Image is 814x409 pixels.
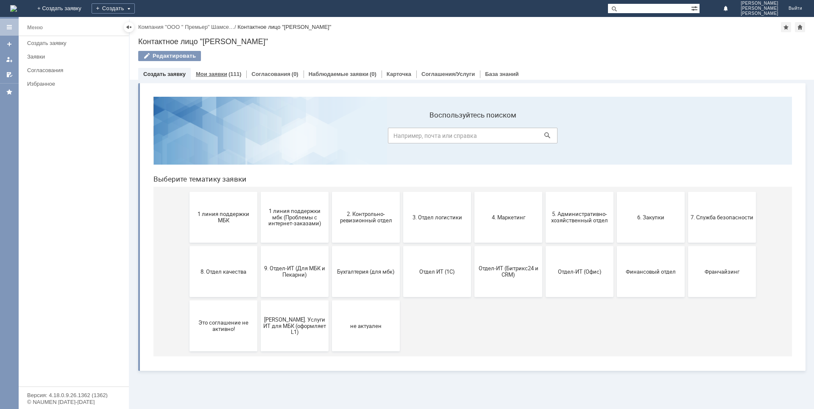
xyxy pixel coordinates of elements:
span: Финансовый отдел [473,178,535,185]
a: Компания "ООО " Премьер" Шамсе… [138,24,234,30]
div: Избранное [27,81,114,87]
a: Создать заявку [24,36,127,50]
div: (111) [229,71,241,77]
div: (0) [292,71,298,77]
button: Отдел-ИТ (Битрикс24 и CRM) [328,156,396,207]
span: 7. Служба безопасности [544,124,607,130]
input: Например, почта или справка [241,38,411,53]
span: 9. Отдел-ИТ (Для МБК и Пекарни) [117,175,179,188]
button: 7. Служба безопасности [541,102,609,153]
span: 8. Отдел качества [45,178,108,185]
a: Мои согласования [3,68,16,81]
button: Франчайзинг [541,156,609,207]
span: 5. Административно-хозяйственный отдел [401,121,464,134]
span: Отдел-ИТ (Офис) [401,178,464,185]
a: Перейти на домашнюю страницу [10,5,17,12]
button: 8. Отдел качества [43,156,111,207]
header: Выберите тематику заявки [7,85,645,93]
button: Отдел-ИТ (Офис) [399,156,467,207]
div: / [138,24,237,30]
span: Расширенный поиск [691,4,700,12]
a: Соглашения/Услуги [421,71,475,77]
span: Бухгалтерия (для мбк) [188,178,251,185]
a: Согласования [251,71,290,77]
button: 5. Административно-хозяйственный отдел [399,102,467,153]
div: © NAUMEN [DATE]-[DATE] [27,399,120,405]
div: Добавить в избранное [781,22,791,32]
a: Наблюдаемые заявки [309,71,368,77]
span: 6. Закупки [473,124,535,130]
span: [PERSON_NAME] [741,6,778,11]
span: [PERSON_NAME]. Услуги ИТ для МБК (оформляет L1) [117,226,179,245]
a: Создать заявку [143,71,186,77]
span: Отдел-ИТ (Битрикс24 и CRM) [330,175,393,188]
button: Бухгалтерия (для мбк) [185,156,253,207]
div: Скрыть меню [124,22,134,32]
div: Версия: 4.18.0.9.26.1362 (1362) [27,392,120,398]
a: Мои заявки [196,71,227,77]
div: Контактное лицо "[PERSON_NAME]" [237,24,331,30]
a: Создать заявку [3,37,16,51]
span: [PERSON_NAME] [741,1,778,6]
button: Это соглашение не активно! [43,210,111,261]
div: Создать [92,3,135,14]
button: 2. Контрольно-ревизионный отдел [185,102,253,153]
button: 4. Маркетинг [328,102,396,153]
span: 2. Контрольно-ревизионный отдел [188,121,251,134]
span: не актуален [188,233,251,239]
button: [PERSON_NAME]. Услуги ИТ для МБК (оформляет L1) [114,210,182,261]
button: 9. Отдел-ИТ (Для МБК и Пекарни) [114,156,182,207]
a: Заявки [24,50,127,63]
div: Контактное лицо "[PERSON_NAME]" [138,37,806,46]
span: Франчайзинг [544,178,607,185]
a: Карточка [387,71,411,77]
div: Создать заявку [27,40,124,46]
img: logo [10,5,17,12]
div: Заявки [27,53,124,60]
button: 1 линия поддержки мбк (Проблемы с интернет-заказами) [114,102,182,153]
span: [PERSON_NAME] [741,11,778,16]
span: Отдел ИТ (1С) [259,178,322,185]
span: 4. Маркетинг [330,124,393,130]
button: 1 линия поддержки МБК [43,102,111,153]
span: 1 линия поддержки мбк (Проблемы с интернет-заказами) [117,118,179,137]
label: Воспользуйтесь поиском [241,21,411,29]
div: (0) [370,71,376,77]
span: 1 линия поддержки МБК [45,121,108,134]
a: Согласования [24,64,127,77]
button: 6. Закупки [470,102,538,153]
a: База знаний [485,71,519,77]
div: Меню [27,22,43,33]
span: 3. Отдел логистики [259,124,322,130]
button: не актуален [185,210,253,261]
button: Финансовый отдел [470,156,538,207]
button: Отдел ИТ (1С) [256,156,324,207]
div: Сделать домашней страницей [795,22,805,32]
div: Согласования [27,67,124,73]
a: Мои заявки [3,53,16,66]
span: Это соглашение не активно! [45,230,108,242]
button: 3. Отдел логистики [256,102,324,153]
